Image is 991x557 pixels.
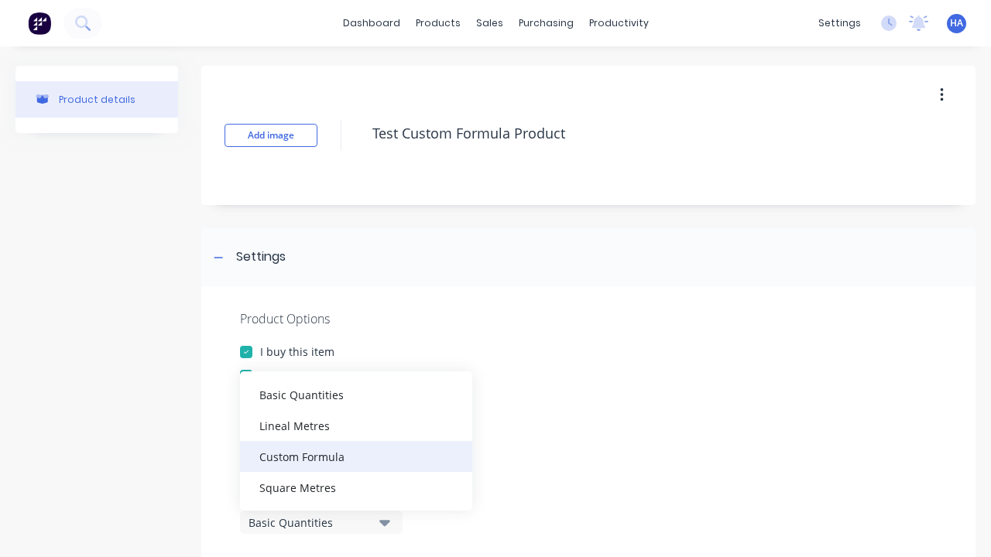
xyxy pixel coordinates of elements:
[225,124,317,147] button: Add image
[59,94,135,105] div: Product details
[260,367,333,384] div: I sell this item
[468,12,511,35] div: sales
[408,12,468,35] div: products
[240,309,937,328] div: Product Options
[15,81,178,118] button: Product details
[260,343,334,360] div: I buy this item
[240,441,472,472] div: Custom Formula
[236,248,286,267] div: Settings
[335,12,408,35] a: dashboard
[249,514,372,531] div: Basic Quantities
[240,472,472,503] div: Square Metres
[28,12,51,35] img: Factory
[950,16,963,30] span: HA
[511,12,581,35] div: purchasing
[581,12,657,35] div: productivity
[365,115,947,152] textarea: Test Custom Formula Product
[240,410,472,441] div: Lineal Metres
[811,12,869,35] div: settings
[240,511,403,534] button: Basic Quantities
[240,379,472,410] div: Basic Quantities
